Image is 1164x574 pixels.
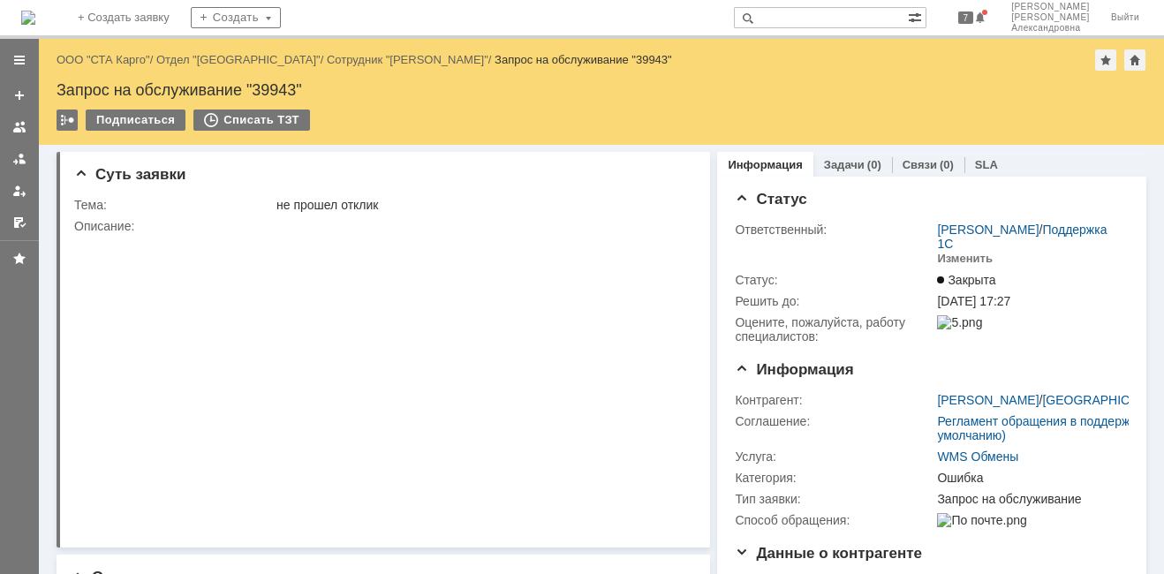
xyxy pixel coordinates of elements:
div: Сделать домашней страницей [1124,49,1145,71]
span: Суть заявки [74,166,185,183]
span: Александровна [1011,23,1090,34]
span: 7 [958,11,974,24]
div: / [327,53,495,66]
div: Соглашение: [735,414,933,428]
a: ООО "СТА Карго" [57,53,150,66]
div: Oцените, пожалуйста, работу специалистов: [735,315,933,344]
a: Мои заявки [5,177,34,205]
div: Описание: [74,219,690,233]
span: [PERSON_NAME] [1011,2,1090,12]
span: Расширенный поиск [908,8,926,25]
a: Перейти на домашнюю страницу [21,11,35,25]
a: Заявки в моей ответственности [5,145,34,173]
img: 5.png [937,315,982,329]
a: Создать заявку [5,81,34,110]
div: Тип заявки: [735,492,933,506]
a: Задачи [824,158,865,171]
a: Заявки на командах [5,113,34,141]
a: SLA [975,158,998,171]
a: Сотрудник "[PERSON_NAME]" [327,53,488,66]
a: Мои согласования [5,208,34,237]
div: Способ обращения: [735,513,933,527]
div: Услуга: [735,449,933,464]
a: Поддержка 1С [937,223,1107,251]
div: Ответственный: [735,223,933,237]
div: Категория: [735,471,933,485]
span: [PERSON_NAME] [1011,12,1090,23]
span: Статус [735,191,806,208]
div: / [937,223,1121,251]
div: Создать [191,7,281,28]
div: не прошел отклик [276,198,686,212]
div: Контрагент: [735,393,933,407]
a: Информация [728,158,802,171]
a: Регламент обращения в поддержку (по умолчанию) [937,414,1162,442]
div: Запрос на обслуживание "39943" [57,81,1146,99]
div: (0) [940,158,954,171]
div: Запрос на обслуживание "39943" [495,53,672,66]
div: Тема: [74,198,273,212]
div: / [156,53,327,66]
a: [PERSON_NAME] [937,393,1039,407]
a: Отдел "[GEOGRAPHIC_DATA]" [156,53,321,66]
span: Данные о контрагенте [735,545,922,562]
a: WMS Обмены [937,449,1018,464]
div: Статус: [735,273,933,287]
span: Информация [735,361,853,378]
div: / [57,53,156,66]
div: Добавить в избранное [1095,49,1116,71]
img: По почте.png [937,513,1026,527]
div: Изменить [937,252,993,266]
div: Решить до: [735,294,933,308]
span: Закрыта [937,273,995,287]
img: logo [21,11,35,25]
span: [DATE] 17:27 [937,294,1010,308]
a: [PERSON_NAME] [937,223,1039,237]
div: (0) [867,158,881,171]
a: Связи [903,158,937,171]
div: Работа с массовостью [57,110,78,131]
